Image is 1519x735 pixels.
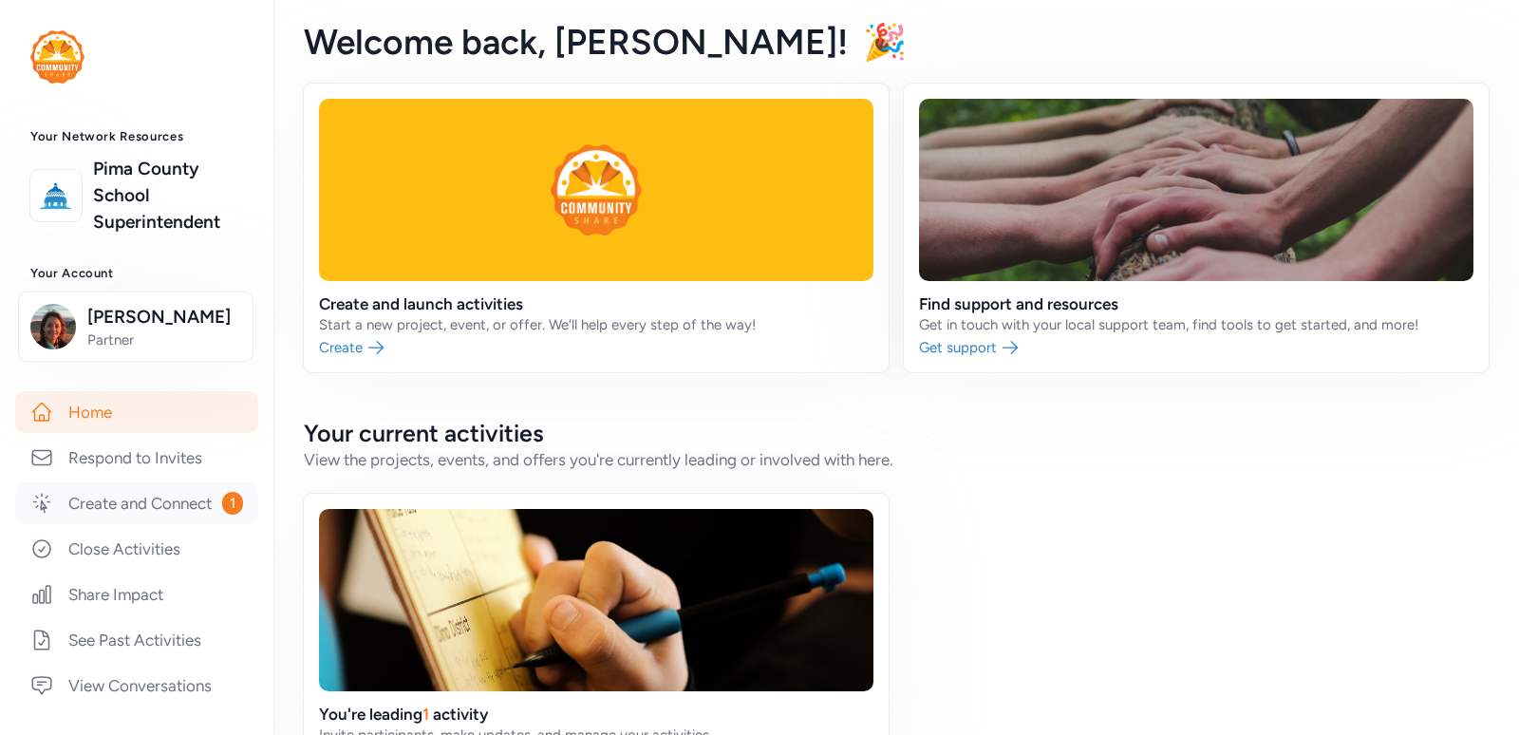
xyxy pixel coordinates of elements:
span: Partner [87,330,241,349]
a: See Past Activities [15,619,258,661]
a: Close Activities [15,528,258,570]
span: 1 [222,492,243,515]
button: [PERSON_NAME]Partner [18,292,253,362]
a: Respond to Invites [15,437,258,479]
a: View Conversations [15,665,258,707]
a: Share Impact [15,574,258,615]
h3: Your Network Resources [30,129,243,144]
img: logo [35,175,77,217]
img: logo [30,30,84,84]
a: Pima County School Superintendent [93,156,243,236]
h3: Your Account [30,266,243,281]
h2: Your current activities [304,418,1489,448]
span: Welcome back , [PERSON_NAME]! [304,21,848,63]
div: View the projects, events, and offers you're currently leading or involved with here. [304,448,1489,471]
a: Home [15,391,258,433]
span: 🎉 [863,21,907,63]
span: [PERSON_NAME] [87,304,241,330]
a: Create and Connect1 [15,482,258,524]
